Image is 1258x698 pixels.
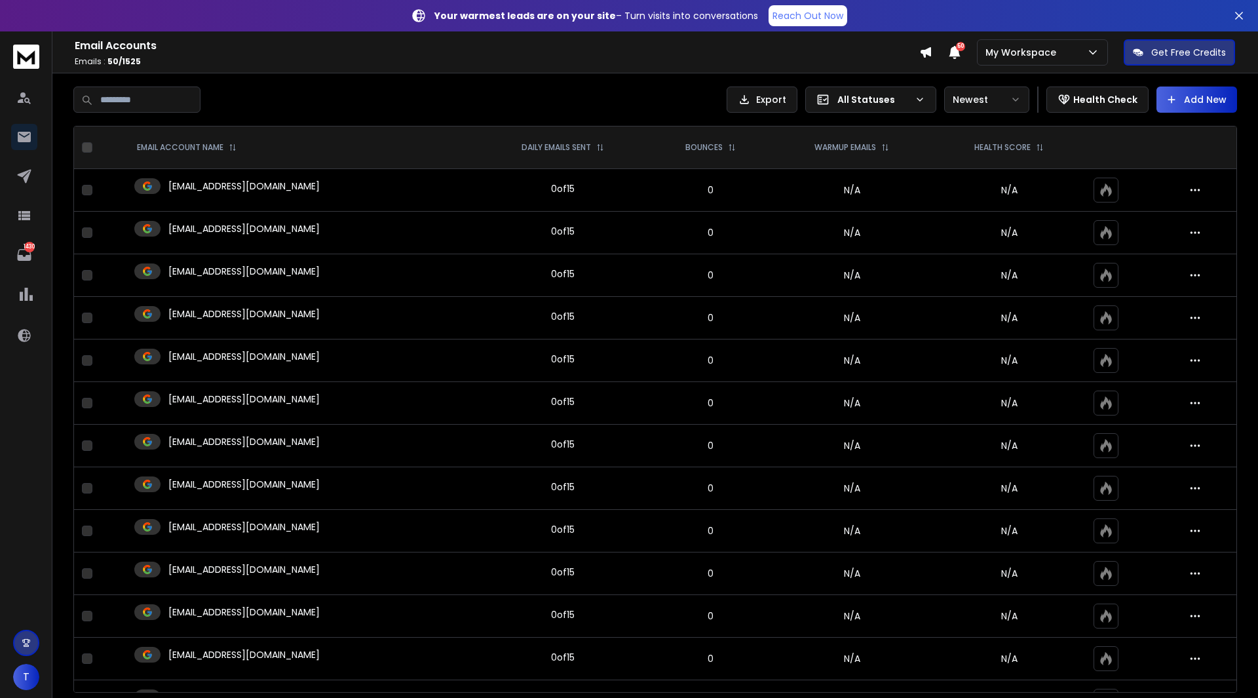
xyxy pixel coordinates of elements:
[1156,87,1237,113] button: Add New
[658,184,763,197] p: 0
[941,184,1078,197] p: N/A
[974,142,1031,153] p: HEALTH SCORE
[551,651,575,664] div: 0 of 15
[137,142,237,153] div: EMAIL ACCOUNT NAME
[168,393,320,406] p: [EMAIL_ADDRESS][DOMAIN_NAME]
[551,395,575,408] div: 0 of 15
[771,638,933,680] td: N/A
[551,438,575,451] div: 0 of 15
[658,397,763,410] p: 0
[168,435,320,448] p: [EMAIL_ADDRESS][DOMAIN_NAME]
[771,425,933,467] td: N/A
[1046,87,1149,113] button: Health Check
[814,142,876,153] p: WARMUP EMAILS
[985,46,1061,59] p: My Workspace
[772,9,843,22] p: Reach Out Now
[771,254,933,297] td: N/A
[658,269,763,282] p: 0
[941,482,1078,495] p: N/A
[168,222,320,235] p: [EMAIL_ADDRESS][DOMAIN_NAME]
[551,353,575,366] div: 0 of 15
[658,226,763,239] p: 0
[658,610,763,623] p: 0
[168,350,320,363] p: [EMAIL_ADDRESS][DOMAIN_NAME]
[769,5,847,26] a: Reach Out Now
[107,56,141,67] span: 50 / 1525
[771,339,933,382] td: N/A
[11,242,37,268] a: 1430
[658,567,763,580] p: 0
[771,297,933,339] td: N/A
[658,482,763,495] p: 0
[1124,39,1235,66] button: Get Free Credits
[168,648,320,661] p: [EMAIL_ADDRESS][DOMAIN_NAME]
[941,524,1078,537] p: N/A
[941,226,1078,239] p: N/A
[434,9,616,22] strong: Your warmest leads are on your site
[551,523,575,536] div: 0 of 15
[944,87,1029,113] button: Newest
[941,397,1078,410] p: N/A
[168,478,320,491] p: [EMAIL_ADDRESS][DOMAIN_NAME]
[551,225,575,238] div: 0 of 15
[658,311,763,324] p: 0
[771,595,933,638] td: N/A
[771,553,933,595] td: N/A
[168,307,320,320] p: [EMAIL_ADDRESS][DOMAIN_NAME]
[168,563,320,576] p: [EMAIL_ADDRESS][DOMAIN_NAME]
[1073,93,1137,106] p: Health Check
[75,56,919,67] p: Emails :
[168,606,320,619] p: [EMAIL_ADDRESS][DOMAIN_NAME]
[551,310,575,323] div: 0 of 15
[941,652,1078,665] p: N/A
[168,180,320,193] p: [EMAIL_ADDRESS][DOMAIN_NAME]
[75,38,919,54] h1: Email Accounts
[551,608,575,621] div: 0 of 15
[771,382,933,425] td: N/A
[956,42,965,51] span: 50
[24,242,35,252] p: 1430
[551,182,575,195] div: 0 of 15
[13,664,39,690] button: T
[771,510,933,553] td: N/A
[551,267,575,281] div: 0 of 15
[941,439,1078,452] p: N/A
[13,45,39,69] img: logo
[941,354,1078,367] p: N/A
[771,467,933,510] td: N/A
[434,9,758,22] p: – Turn visits into conversations
[168,265,320,278] p: [EMAIL_ADDRESS][DOMAIN_NAME]
[941,269,1078,282] p: N/A
[685,142,723,153] p: BOUNCES
[658,439,763,452] p: 0
[658,354,763,367] p: 0
[771,212,933,254] td: N/A
[941,567,1078,580] p: N/A
[941,311,1078,324] p: N/A
[658,652,763,665] p: 0
[941,610,1078,623] p: N/A
[727,87,797,113] button: Export
[771,169,933,212] td: N/A
[168,520,320,533] p: [EMAIL_ADDRESS][DOMAIN_NAME]
[658,524,763,537] p: 0
[551,566,575,579] div: 0 of 15
[837,93,909,106] p: All Statuses
[1151,46,1226,59] p: Get Free Credits
[522,142,591,153] p: DAILY EMAILS SENT
[551,480,575,494] div: 0 of 15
